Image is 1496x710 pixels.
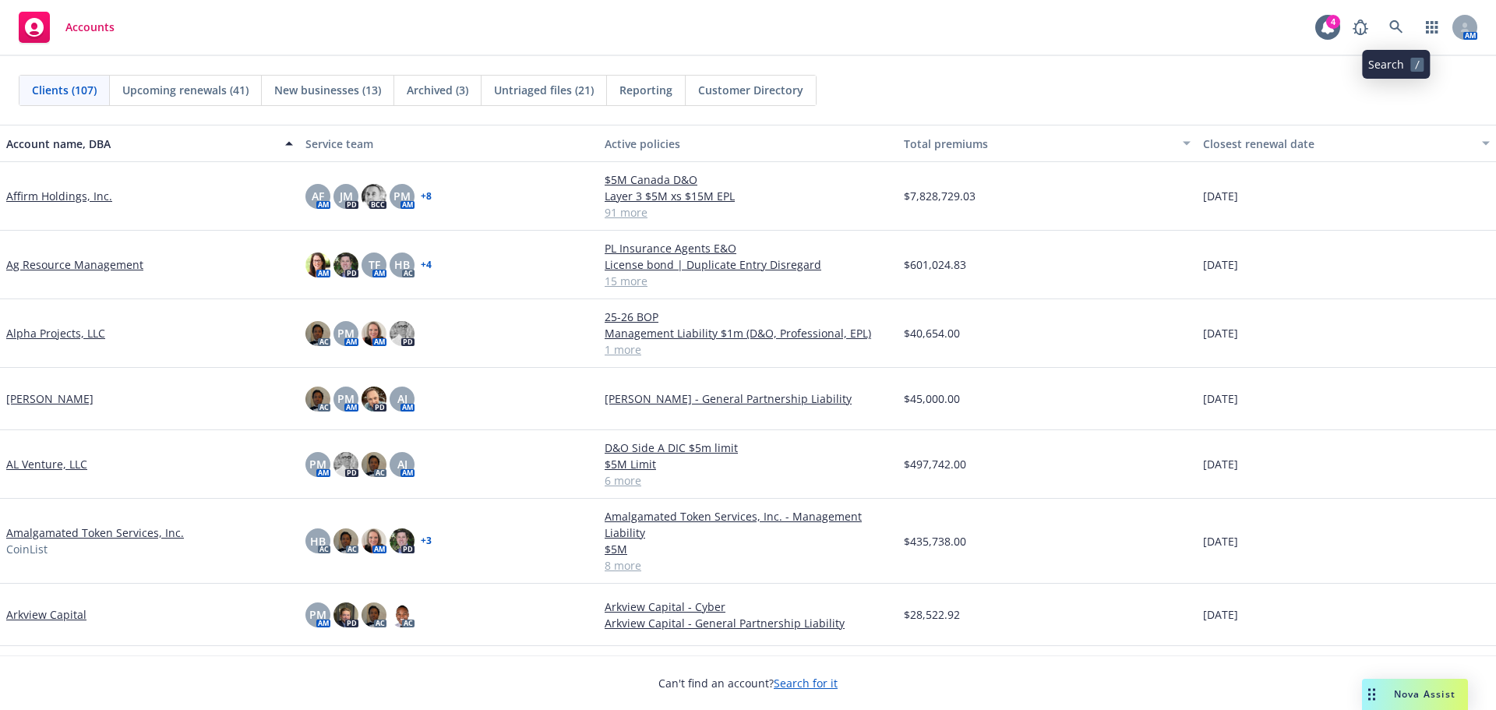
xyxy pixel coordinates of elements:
a: Affirm Holdings, Inc. [6,188,112,204]
span: Nova Assist [1394,687,1455,701]
span: [DATE] [1203,188,1238,204]
span: TF [369,256,380,273]
a: [PERSON_NAME] [6,390,93,407]
button: Service team [299,125,598,162]
a: Layer 3 $5M xs $15M EPL [605,188,891,204]
img: photo [390,528,415,553]
span: HB [394,256,410,273]
img: photo [333,528,358,553]
a: 25-26 BOP [605,309,891,325]
div: Active policies [605,136,891,152]
div: Drag to move [1362,679,1381,710]
span: [DATE] [1203,606,1238,623]
span: CoinList [6,541,48,557]
a: Search [1381,12,1412,43]
a: Management Liability $1m (D&O, Professional, EPL) [605,325,891,341]
a: Arkview Capital - Cyber [605,599,891,615]
span: PM [309,456,326,472]
img: photo [362,452,386,477]
img: photo [362,602,386,627]
a: PL Insurance Agents E&O [605,240,891,256]
button: Active policies [598,125,898,162]
span: [DATE] [1203,533,1238,549]
span: Clients (107) [32,82,97,98]
img: photo [333,452,358,477]
img: photo [390,602,415,627]
span: Can't find an account? [658,675,838,691]
span: $435,738.00 [904,533,966,549]
div: Total premiums [904,136,1173,152]
span: Customer Directory [698,82,803,98]
span: [DATE] [1203,256,1238,273]
span: [DATE] [1203,390,1238,407]
span: [DATE] [1203,456,1238,472]
a: + 8 [421,192,432,201]
img: photo [362,184,386,209]
span: $601,024.83 [904,256,966,273]
a: 8 more [605,557,891,574]
img: photo [305,253,330,277]
span: [DATE] [1203,325,1238,341]
a: 91 more [605,204,891,221]
span: Reporting [619,82,672,98]
img: photo [333,253,358,277]
a: $5M [605,541,891,557]
span: New businesses (13) [274,82,381,98]
a: + 4 [421,260,432,270]
span: AJ [397,456,408,472]
img: photo [305,321,330,346]
button: Total premiums [898,125,1197,162]
button: Closest renewal date [1197,125,1496,162]
a: Arkview Capital - General Partnership Liability [605,615,891,631]
a: Amalgamated Token Services, Inc. [6,525,184,541]
a: + 3 [421,536,432,546]
img: photo [362,387,386,412]
span: Archived (3) [407,82,468,98]
img: photo [333,602,358,627]
button: Nova Assist [1362,679,1468,710]
span: $7,828,729.03 [904,188,976,204]
div: 4 [1326,15,1340,29]
span: JM [340,188,353,204]
img: photo [390,321,415,346]
img: photo [305,387,330,412]
span: PM [337,325,355,341]
span: PM [309,606,326,623]
span: Accounts [65,21,115,34]
span: Upcoming renewals (41) [122,82,249,98]
span: $40,654.00 [904,325,960,341]
div: Service team [305,136,592,152]
div: Account name, DBA [6,136,276,152]
span: $497,742.00 [904,456,966,472]
a: Alpha Projects, LLC [6,325,105,341]
a: $5M Canada D&O [605,171,891,188]
a: Report a Bug [1345,12,1376,43]
a: License bond | Duplicate Entry Disregard [605,256,891,273]
a: Search for it [774,676,838,691]
img: photo [362,321,386,346]
a: [PERSON_NAME] - General Partnership Liability [605,390,891,407]
a: Ag Resource Management [6,256,143,273]
a: Amalgamated Token Services, Inc. - Management Liability [605,508,891,541]
span: HB [310,533,326,549]
a: AL Venture, LLC [6,456,87,472]
span: AF [312,188,324,204]
span: AJ [397,390,408,407]
span: $45,000.00 [904,390,960,407]
span: $28,522.92 [904,606,960,623]
a: 15 more [605,273,891,289]
a: Switch app [1417,12,1448,43]
span: PM [337,390,355,407]
a: $5M Limit [605,456,891,472]
span: Untriaged files (21) [494,82,594,98]
a: Arkview Capital [6,606,86,623]
img: photo [362,528,386,553]
a: 1 more [605,341,891,358]
div: Closest renewal date [1203,136,1473,152]
span: PM [393,188,411,204]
